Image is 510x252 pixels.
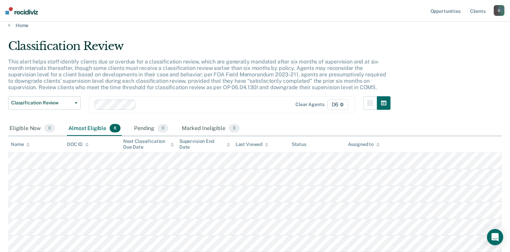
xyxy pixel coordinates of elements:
[67,142,89,147] div: DOC ID
[5,7,38,15] img: Recidiviz
[11,100,72,106] span: Classification Review
[494,5,505,16] button: D
[236,142,268,147] div: Last Viewed
[8,39,391,58] div: Classification Review
[8,121,56,136] div: Eligible Now0
[295,102,324,107] div: Clear agents
[8,96,81,110] button: Classification Review
[110,124,120,133] span: 8
[44,124,55,133] span: 0
[487,229,503,245] div: Open Intercom Messenger
[348,142,380,147] div: Assigned to
[327,99,349,110] span: D6
[8,22,502,28] a: Home
[229,124,240,133] span: 3
[8,58,386,91] p: This alert helps staff identify clients due or overdue for a classification review, which are gen...
[292,142,306,147] div: Status
[11,142,30,147] div: Name
[67,121,122,136] div: Almost Eligible8
[133,121,170,136] div: Pending0
[158,124,168,133] span: 0
[180,121,241,136] div: Marked Ineligible3
[179,138,230,150] div: Supervision End Date
[123,138,174,150] div: Next Classification Due Date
